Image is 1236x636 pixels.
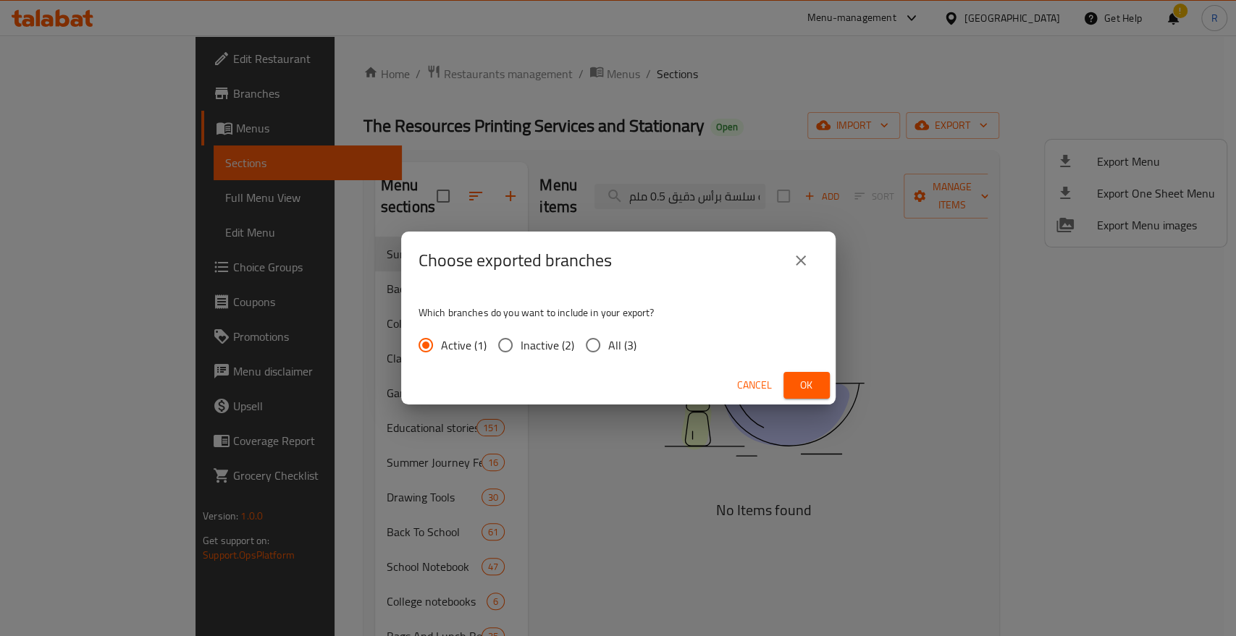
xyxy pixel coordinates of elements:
span: Inactive (2) [521,336,574,354]
p: Which branches do you want to include in your export? [419,305,818,320]
button: close [783,243,818,278]
button: Cancel [731,372,778,399]
h2: Choose exported branches [419,249,612,272]
span: Cancel [737,376,772,394]
button: Ok [783,372,830,399]
span: Ok [795,376,818,394]
span: Active (1) [441,336,487,354]
span: All (3) [608,336,636,354]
